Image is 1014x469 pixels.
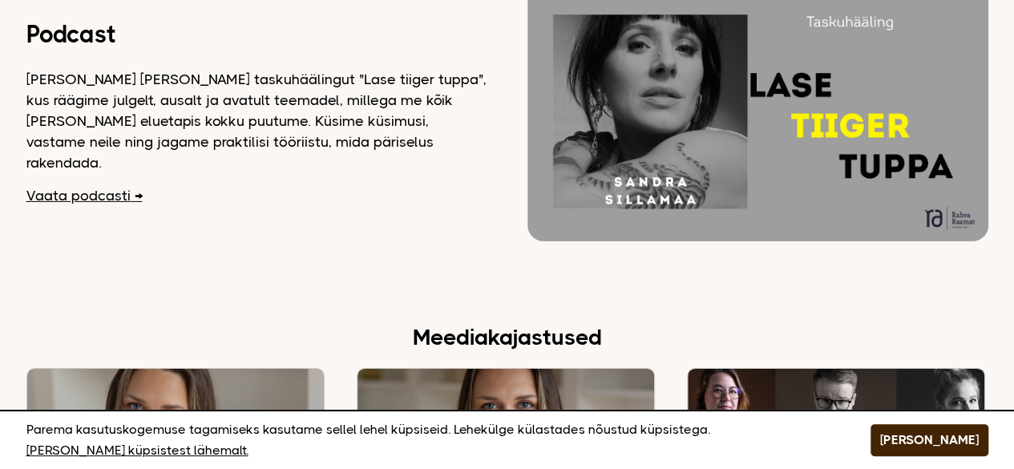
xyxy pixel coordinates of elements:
[26,419,830,461] p: Parema kasutuskogemuse tagamiseks kasutame sellel lehel küpsiseid. Lehekülge külastades nõustud k...
[26,440,248,461] a: [PERSON_NAME] küpsistest lähemalt.
[26,24,487,45] h2: Podcast
[871,424,988,456] button: [PERSON_NAME]
[26,185,143,206] a: Vaata podcasti
[26,327,988,348] h2: Meediakajastused
[26,69,487,173] p: [PERSON_NAME] [PERSON_NAME] taskuhäälingut "Lase tiiger tuppa", kus räägime julgelt, ausalt ja av...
